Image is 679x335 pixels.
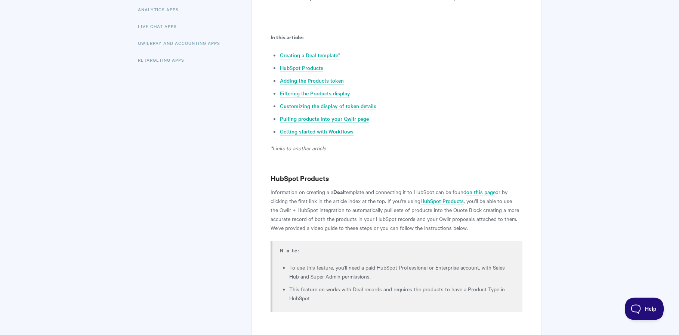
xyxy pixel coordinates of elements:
a: Getting started with Workflows [280,127,354,136]
a: QwilrPay and Accounting Apps [138,36,226,50]
a: Filtering the Products display [280,89,350,98]
a: on this page [466,188,496,196]
b: In this article: [271,33,303,41]
a: Analytics Apps [138,2,184,17]
li: To use this feature, you'll need a paid HubSpot Professional or Enterprise account, with Sales Hu... [289,263,513,281]
h3: HubSpot Products [271,173,522,184]
a: HubSpot Products [280,64,323,72]
a: Retargeting Apps [138,52,190,67]
a: Pulling products into your Qwilr page [280,115,369,123]
a: Live Chat Apps [138,19,182,34]
em: *Links to another article [271,144,326,152]
p: Information on creating a a template and connecting it to HubSpot can be found or by clicking the... [271,187,522,232]
a: Creating a Deal template* [280,51,340,59]
a: Adding the Products token [280,77,344,85]
p: : [280,246,513,255]
strong: Deal [333,188,344,196]
a: HubSpot Products [420,197,464,205]
iframe: Toggle Customer Support [625,298,664,320]
b: Note [280,247,298,254]
a: Customizing the display of token details [280,102,376,110]
li: This feature on works with Deal records and requires the products to have a Product Type in HubSpot [289,285,513,302]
